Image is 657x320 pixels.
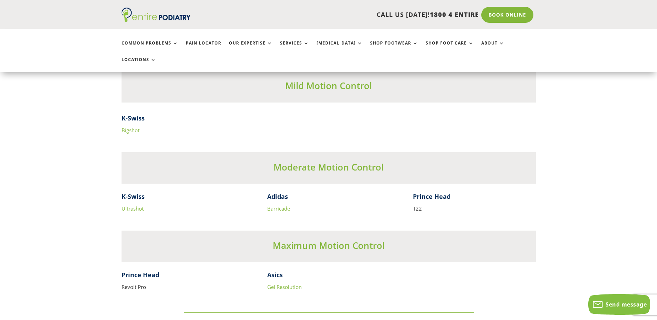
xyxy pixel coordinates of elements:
[122,17,191,23] a: Entire Podiatry
[122,57,156,72] a: Locations
[122,205,144,212] a: Ultrashot
[426,41,474,56] a: Shop Foot Care
[122,114,536,126] h4: K-Swiss
[481,7,533,23] a: Book Online
[122,8,191,22] img: logo (1)
[317,41,363,56] a: [MEDICAL_DATA]
[122,192,244,204] h4: K-Swiss
[122,161,536,177] h3: Moderate Motion Control
[588,294,650,315] button: Send message
[229,41,272,56] a: Our Expertise
[413,204,536,213] p: T22
[122,283,244,292] p: Revolt Pro
[217,10,479,19] p: CALL US [DATE]!
[370,41,418,56] a: Shop Footwear
[481,41,504,56] a: About
[280,41,309,56] a: Services
[122,239,536,255] h3: Maximum Motion Control
[122,127,139,134] a: Bigshot
[267,205,290,212] a: Barricade
[122,271,244,283] h4: Prince Head
[430,10,479,19] span: 1800 4 ENTIRE
[267,192,288,201] strong: Adidas
[186,41,221,56] a: Pain Locator
[122,41,178,56] a: Common Problems
[413,192,451,201] strong: Prince Head
[267,283,302,290] a: Gel Resolution
[606,301,647,308] span: Send message
[267,271,283,279] strong: Asics
[122,79,536,95] h3: Mild Motion Control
